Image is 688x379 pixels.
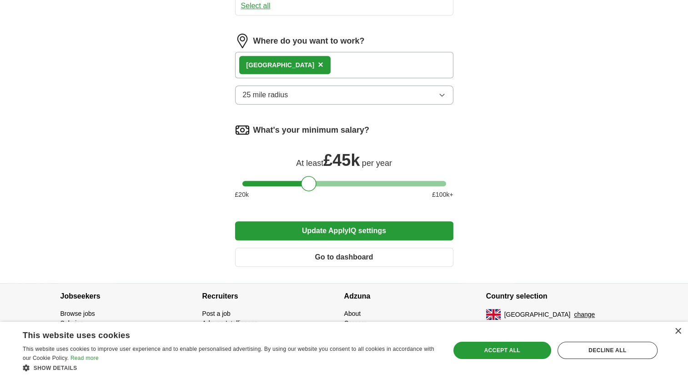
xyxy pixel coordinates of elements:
div: Accept all [453,342,551,359]
img: UK flag [486,309,501,320]
a: About [344,310,361,317]
a: Salaries [60,319,84,327]
span: 25 mile radius [243,90,288,100]
a: Post a job [202,310,231,317]
span: × [318,60,323,70]
span: [GEOGRAPHIC_DATA] [504,310,571,319]
span: This website uses cookies to improve user experience and to enable personalised advertising. By u... [23,346,434,361]
a: Browse jobs [60,310,95,317]
div: This website uses cookies [23,327,415,341]
a: Careers [344,319,367,327]
label: Where do you want to work? [253,35,365,47]
img: salary.png [235,123,250,137]
button: Select all [241,0,271,11]
div: Close [674,328,681,335]
a: Adzuna Intelligence [202,319,258,327]
span: £ 100 k+ [432,190,453,199]
button: Go to dashboard [235,248,453,267]
button: change [574,310,595,319]
h4: Country selection [486,284,628,309]
button: × [318,58,323,72]
button: Update ApplyIQ settings [235,221,453,240]
span: £ 45k [323,151,360,170]
img: location.png [235,34,250,48]
a: Read more, opens a new window [70,355,99,361]
span: At least [296,159,323,168]
span: £ 20 k [235,190,249,199]
label: What's your minimum salary? [253,124,369,136]
span: Show details [34,365,77,371]
div: Decline all [557,342,658,359]
button: 25 mile radius [235,85,453,105]
div: [GEOGRAPHIC_DATA] [246,60,315,70]
div: Show details [23,363,437,372]
span: per year [362,159,392,168]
